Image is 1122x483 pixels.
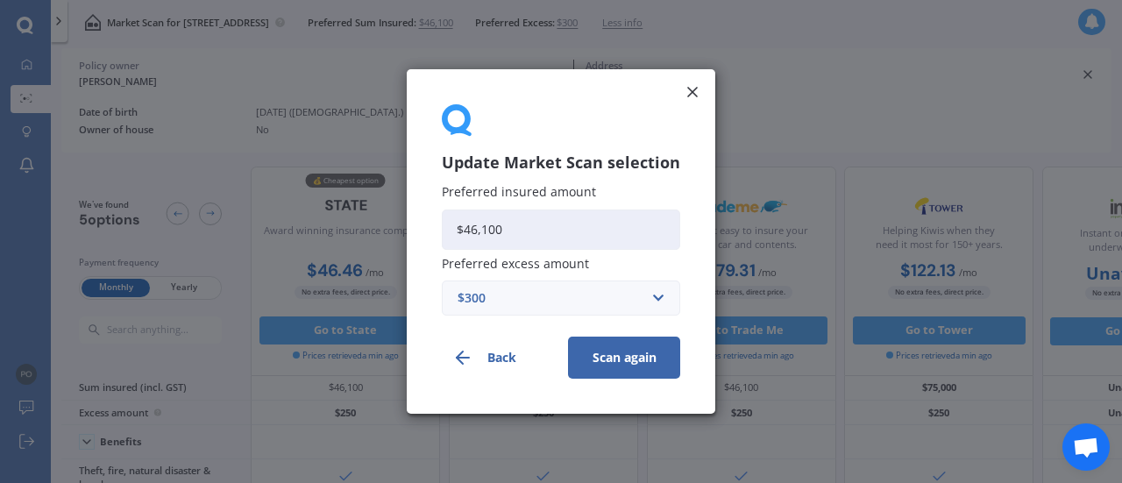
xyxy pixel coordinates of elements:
[458,288,643,308] div: $300
[1062,423,1110,471] div: Open chat
[568,337,680,379] button: Scan again
[442,184,596,201] span: Preferred insured amount
[442,153,680,173] h3: Update Market Scan selection
[442,337,554,379] button: Back
[442,255,589,272] span: Preferred excess amount
[442,210,680,250] input: Enter amount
